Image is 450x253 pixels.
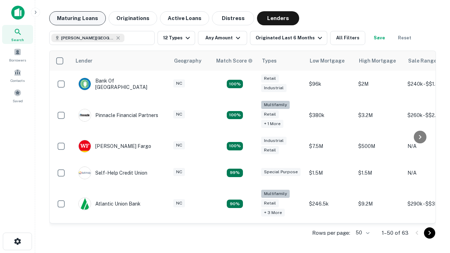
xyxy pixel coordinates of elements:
[261,101,290,109] div: Multifamily
[79,167,91,179] img: picture
[306,133,355,160] td: $7.5M
[262,57,277,65] div: Types
[355,51,404,71] th: High Mortgage
[250,31,327,45] button: Originated Last 6 Months
[2,45,33,64] a: Borrowers
[355,186,404,222] td: $9.2M
[174,57,201,65] div: Geography
[78,78,163,90] div: Bank Of [GEOGRAPHIC_DATA]
[261,209,285,217] div: + 3 more
[227,111,243,119] div: Matching Properties: 20, hasApolloMatch: undefined
[256,34,324,42] div: Originated Last 6 Months
[49,11,106,25] button: Maturing Loans
[173,168,185,176] div: NC
[261,137,287,145] div: Industrial
[227,142,243,150] div: Matching Properties: 14, hasApolloMatch: undefined
[355,97,404,133] td: $3.2M
[261,190,290,198] div: Multifamily
[2,66,33,85] a: Contacts
[79,198,91,210] img: picture
[382,229,409,237] p: 1–50 of 63
[173,199,185,207] div: NC
[173,79,185,87] div: NC
[306,71,355,97] td: $96k
[78,140,151,153] div: [PERSON_NAME] Fargo
[79,78,91,90] img: picture
[13,98,23,104] span: Saved
[261,110,279,118] div: Retail
[261,74,279,83] div: Retail
[261,120,283,128] div: + 1 more
[9,57,26,63] span: Borrowers
[408,57,437,65] div: Sale Range
[11,6,25,20] img: capitalize-icon.png
[330,31,365,45] button: All Filters
[415,174,450,208] iframe: Chat Widget
[212,11,254,25] button: Distress
[216,57,251,65] h6: Match Score
[198,31,247,45] button: Any Amount
[261,146,279,154] div: Retail
[212,51,258,71] th: Capitalize uses an advanced AI algorithm to match your search with the best lender. The match sco...
[227,80,243,88] div: Matching Properties: 15, hasApolloMatch: undefined
[11,37,24,43] span: Search
[257,11,299,25] button: Lenders
[306,186,355,222] td: $246.5k
[79,140,91,152] img: picture
[79,109,91,121] img: picture
[261,168,301,176] div: Special Purpose
[160,11,209,25] button: Active Loans
[359,57,396,65] div: High Mortgage
[353,228,371,238] div: 50
[306,51,355,71] th: Low Mortgage
[355,160,404,186] td: $1.5M
[71,51,170,71] th: Lender
[2,25,33,44] a: Search
[258,51,306,71] th: Types
[109,11,157,25] button: Originations
[170,51,212,71] th: Geography
[355,133,404,160] td: $500M
[173,141,185,149] div: NC
[78,167,147,179] div: Self-help Credit Union
[393,31,416,45] button: Reset
[312,229,350,237] p: Rows per page:
[368,31,391,45] button: Save your search to get updates of matches that match your search criteria.
[2,86,33,105] a: Saved
[306,160,355,186] td: $1.5M
[227,200,243,208] div: Matching Properties: 10, hasApolloMatch: undefined
[355,71,404,97] td: $2M
[424,227,435,239] button: Go to next page
[157,31,195,45] button: 12 Types
[310,57,345,65] div: Low Mortgage
[78,197,141,210] div: Atlantic Union Bank
[173,110,185,118] div: NC
[227,169,243,177] div: Matching Properties: 11, hasApolloMatch: undefined
[61,35,114,41] span: [PERSON_NAME][GEOGRAPHIC_DATA], [GEOGRAPHIC_DATA]
[78,109,158,122] div: Pinnacle Financial Partners
[306,97,355,133] td: $380k
[216,57,253,65] div: Capitalize uses an advanced AI algorithm to match your search with the best lender. The match sco...
[11,78,25,83] span: Contacts
[261,84,287,92] div: Industrial
[261,199,279,207] div: Retail
[76,57,92,65] div: Lender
